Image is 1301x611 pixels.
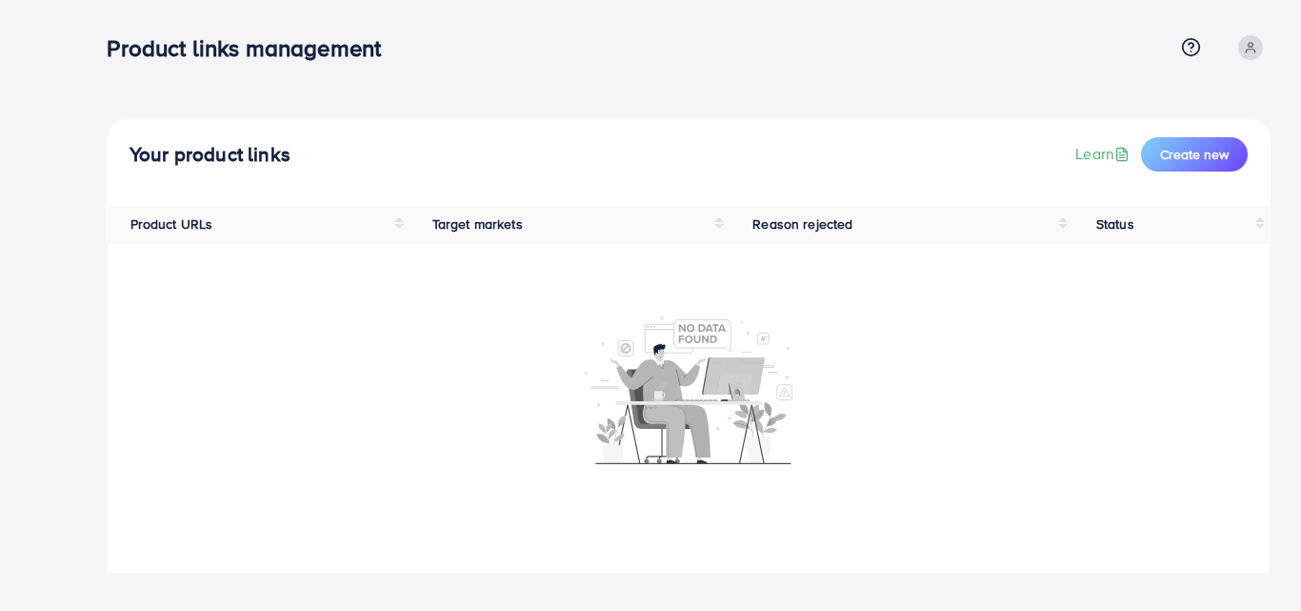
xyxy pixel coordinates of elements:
[1096,214,1134,234] span: Status
[130,143,290,167] h4: Your product links
[585,315,792,464] img: No account
[1160,145,1229,164] span: Create new
[1141,137,1248,172] button: Create new
[130,214,213,234] span: Product URLs
[1075,143,1133,165] a: Learn
[107,34,396,62] h3: Product links management
[432,214,523,234] span: Target markets
[752,214,852,234] span: Reason rejected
